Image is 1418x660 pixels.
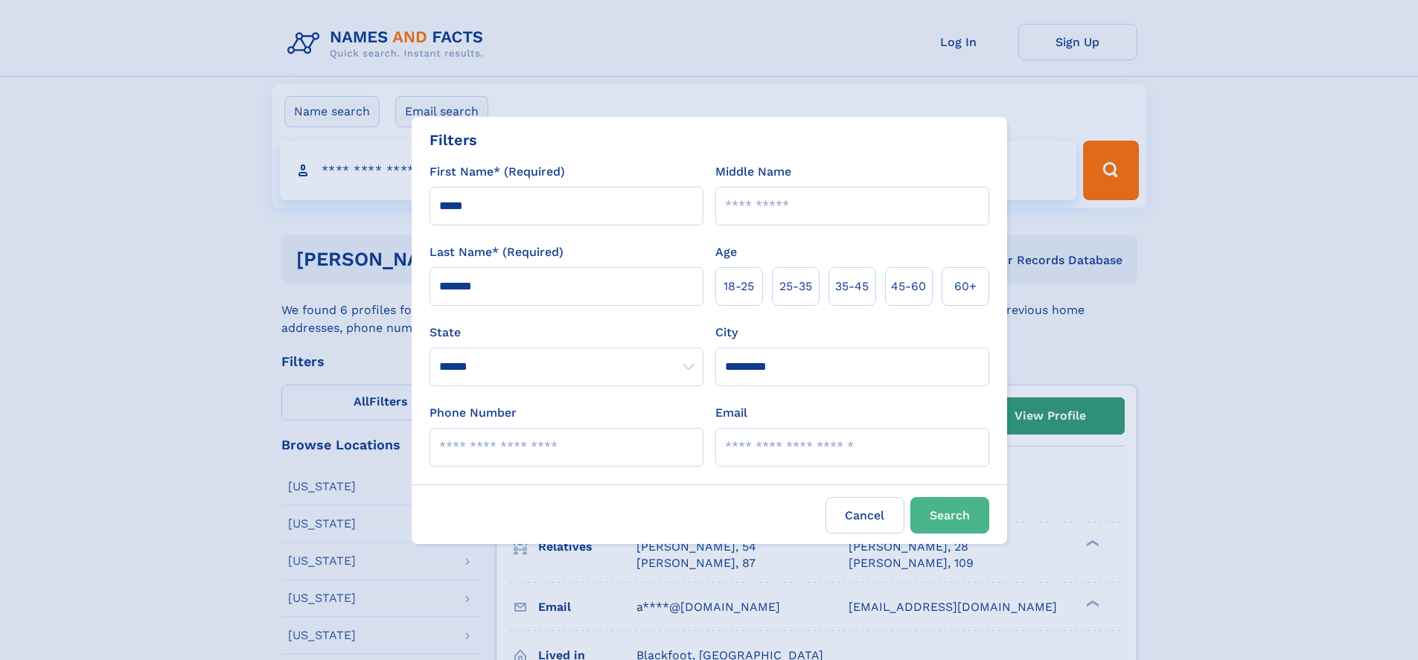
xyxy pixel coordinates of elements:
[715,324,738,342] label: City
[825,497,904,534] label: Cancel
[724,278,754,295] span: 18‑25
[715,243,737,261] label: Age
[429,129,477,151] div: Filters
[715,163,791,181] label: Middle Name
[429,163,565,181] label: First Name* (Required)
[429,324,703,342] label: State
[910,497,989,534] button: Search
[779,278,812,295] span: 25‑35
[429,404,517,422] label: Phone Number
[954,278,977,295] span: 60+
[891,278,926,295] span: 45‑60
[715,404,747,422] label: Email
[835,278,869,295] span: 35‑45
[429,243,563,261] label: Last Name* (Required)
